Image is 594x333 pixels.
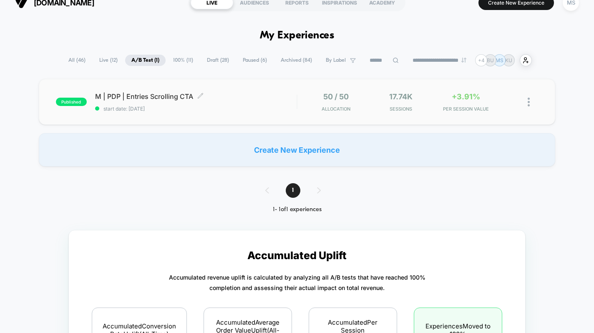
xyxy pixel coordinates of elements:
span: A/B Test ( 1 ) [125,55,166,66]
p: MS [496,57,503,63]
h1: My Experiences [260,30,335,42]
span: Allocation [322,106,350,112]
span: 50 / 50 [323,92,349,101]
p: BU [487,57,494,63]
img: close [528,98,530,106]
span: +3.91% [452,92,480,101]
span: M | PDP | Entries Scrolling CTA [95,92,297,101]
p: Accumulated revenue uplift is calculated by analyzing all A/B tests that have reached 100% comple... [169,272,425,293]
span: Paused ( 6 ) [237,55,273,66]
span: By Label [326,57,346,63]
p: KU [505,57,512,63]
span: Sessions [370,106,431,112]
span: start date: [DATE] [95,106,297,112]
span: 100% ( 11 ) [167,55,199,66]
span: 1 [286,183,300,198]
img: end [461,58,466,63]
span: Live ( 12 ) [93,55,124,66]
span: PER SESSION VALUE [435,106,496,112]
span: All ( 46 ) [62,55,92,66]
div: Create New Experience [39,133,556,166]
span: Archived ( 84 ) [274,55,318,66]
div: 1 - 1 of 1 experiences [257,206,337,213]
span: Draft ( 28 ) [201,55,235,66]
span: 17.74k [389,92,413,101]
span: published [56,98,87,106]
div: + 4 [475,54,487,66]
p: Accumulated Uplift [247,249,347,262]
